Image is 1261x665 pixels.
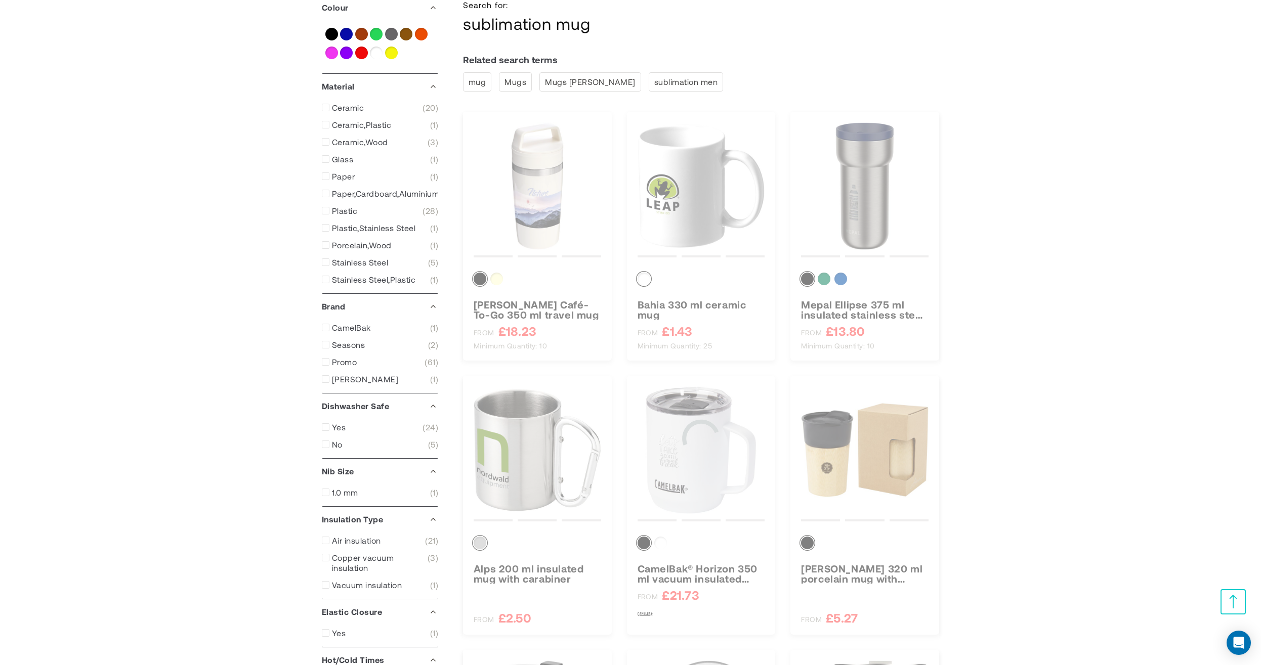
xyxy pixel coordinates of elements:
[322,487,438,498] a: 1.0 mm 1
[425,357,438,367] span: 61
[385,28,398,40] a: Grey
[322,154,438,164] a: Glass 1
[463,55,939,65] dt: Related search terms
[332,340,365,350] span: Seasons
[322,374,438,384] a: [PERSON_NAME] 1
[370,28,383,40] a: Green
[322,507,438,532] div: Insulation Type
[332,357,357,367] span: Promo
[430,487,438,498] span: 1
[428,553,438,573] span: 3
[428,340,438,350] span: 2
[322,171,438,182] a: Paper 1
[430,171,438,182] span: 1
[332,240,392,250] span: Porcelain,Wood
[322,137,438,147] a: Ceramic,Wood 3
[332,189,439,199] span: Paper,Cardboard,Aluminium
[1227,631,1251,655] div: Open Intercom Messenger
[423,103,438,113] span: 20
[332,257,388,268] span: Stainless Steel
[499,72,532,92] a: Mugs
[332,103,364,113] span: Ceramic
[649,72,723,92] a: sublimation men
[332,422,346,432] span: Yes
[332,487,358,498] span: 1.0 mm
[428,439,438,450] span: 5
[428,137,438,147] span: 3
[423,422,438,432] span: 24
[322,357,438,367] a: Promo 61
[332,154,353,164] span: Glass
[332,553,428,573] span: Copper vacuum insulation
[322,439,438,450] a: No 5
[332,374,398,384] span: [PERSON_NAME]
[322,120,438,130] a: Ceramic,Plastic 1
[430,580,438,590] span: 1
[322,223,438,233] a: Plastic,Stainless Steel 1
[430,275,438,285] span: 1
[322,189,438,199] a: Paper,Cardboard,Aluminium
[430,154,438,164] span: 1
[332,223,415,233] span: Plastic,Stainless Steel
[322,257,438,268] a: Stainless Steel 5
[385,47,398,59] a: Yellow
[400,28,412,40] a: Natural
[332,439,343,450] span: No
[322,275,438,285] a: Stainless Steel,Plastic 1
[332,536,381,546] span: Air insulation
[425,536,438,546] span: 21
[539,72,641,92] a: Mugs heather green
[322,599,438,625] div: Elastic Closure
[322,74,438,99] div: Material
[332,323,371,333] span: CamelBak
[428,257,438,268] span: 5
[322,422,438,432] a: Yes 24
[332,628,346,638] span: Yes
[423,206,438,216] span: 28
[332,580,402,590] span: Vacuum insulation
[430,628,438,638] span: 1
[340,28,353,40] a: Blue
[322,536,438,546] a: Air insulation 21
[332,120,391,130] span: Ceramic,Plastic
[332,171,355,182] span: Paper
[322,459,438,484] div: Nib Size
[340,47,353,59] a: Purple
[463,72,491,92] a: mug
[332,275,415,285] span: Stainless Steel,Plastic
[322,294,438,319] div: Brand
[370,47,383,59] a: White
[355,47,368,59] a: Red
[430,240,438,250] span: 1
[322,340,438,350] a: Seasons 2
[322,206,438,216] a: Plastic 28
[332,137,388,147] span: Ceramic,Wood
[322,323,438,333] a: CamelBak 1
[325,28,338,40] a: Black
[322,553,438,573] a: Copper vacuum insulation 3
[322,240,438,250] a: Porcelain,Wood 1
[322,580,438,590] a: Vacuum insulation 1
[415,28,428,40] a: Orange
[325,47,338,59] a: Pink
[430,120,438,130] span: 1
[322,628,438,638] a: Yes 1
[322,103,438,113] a: Ceramic 20
[355,28,368,40] a: Brown
[332,206,357,216] span: Plastic
[430,223,438,233] span: 1
[430,374,438,384] span: 1
[322,393,438,419] div: Dishwasher Safe
[430,323,438,333] span: 1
